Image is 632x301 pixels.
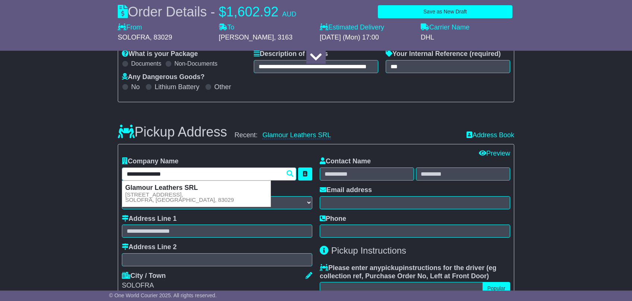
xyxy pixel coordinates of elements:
[320,23,413,32] label: Estimated Delivery
[122,157,178,166] label: Company Name
[421,23,470,32] label: Carrier Name
[421,34,514,42] div: DHL
[467,131,514,139] a: Address Book
[381,264,403,272] span: pickup
[320,264,510,280] label: Please enter any instructions for the driver ( )
[118,23,142,32] label: From
[274,34,293,41] span: , 3163
[320,34,413,42] div: [DATE] (Mon) 17:00
[262,131,331,139] a: Glamour Leathers SRL
[219,34,274,41] span: [PERSON_NAME]
[282,10,296,18] span: AUD
[131,83,140,91] label: No
[122,73,205,81] label: Any Dangerous Goods?
[125,184,198,191] strong: Glamour Leathers SRL
[122,243,177,251] label: Address Line 2
[150,34,172,41] span: , 83029
[125,192,234,203] small: [STREET_ADDRESS], SOLOFRA, [GEOGRAPHIC_DATA], 83029
[122,50,198,58] label: What is your Package
[118,34,150,41] span: SOLOFRA
[118,4,296,20] div: Order Details -
[122,215,177,223] label: Address Line 1
[214,83,231,91] label: Other
[378,5,512,18] button: Save as New Draft
[320,157,371,166] label: Contact Name
[320,264,496,280] span: eg collection ref, Purchase Order No, Left at Front Door
[109,292,217,298] span: © One World Courier 2025. All rights reserved.
[226,4,278,19] span: 1,602.92
[118,125,227,139] h3: Pickup Address
[331,245,406,255] span: Pickup Instructions
[122,282,312,290] div: SOLOFRA
[155,83,199,91] label: Lithium Battery
[234,131,459,139] div: Recent:
[122,272,166,280] label: City / Town
[219,4,226,19] span: $
[320,215,346,223] label: Phone
[479,150,510,157] a: Preview
[483,282,510,295] button: Popular
[219,23,234,32] label: To
[320,186,372,194] label: Email address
